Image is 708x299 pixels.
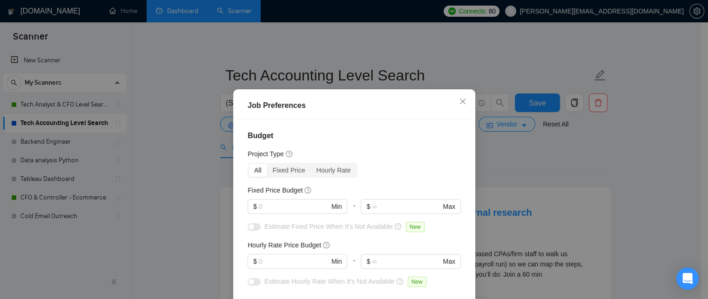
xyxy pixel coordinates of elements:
[405,222,424,232] span: New
[394,223,402,230] span: question-circle
[331,256,342,266] span: Min
[676,267,699,290] div: Open Intercom Messenger
[248,130,461,141] h4: Budget
[396,278,404,285] span: question-circle
[258,256,329,266] input: 0
[331,201,342,212] span: Min
[347,199,361,221] div: -
[258,201,329,212] input: 0
[407,277,426,287] span: New
[459,98,466,105] span: close
[248,185,303,195] h5: Fixed Price Budget
[443,256,455,266] span: Max
[443,201,455,212] span: Max
[285,150,293,158] span: question-circle
[366,256,370,266] span: $
[264,223,393,230] span: Estimate Fixed Price When It’s Not Available
[450,89,475,114] button: Close
[264,278,395,285] span: Estimate Hourly Rate When It’s Not Available
[372,256,441,266] input: ∞
[248,100,461,111] div: Job Preferences
[323,241,330,249] span: question-circle
[253,256,257,266] span: $
[372,201,441,212] input: ∞
[267,164,310,177] div: Fixed Price
[253,201,257,212] span: $
[248,149,284,159] h5: Project Type
[304,186,312,194] span: question-circle
[310,164,356,177] div: Hourly Rate
[249,164,267,177] div: All
[347,254,361,276] div: -
[248,240,321,250] h5: Hourly Rate Price Budget
[366,201,370,212] span: $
